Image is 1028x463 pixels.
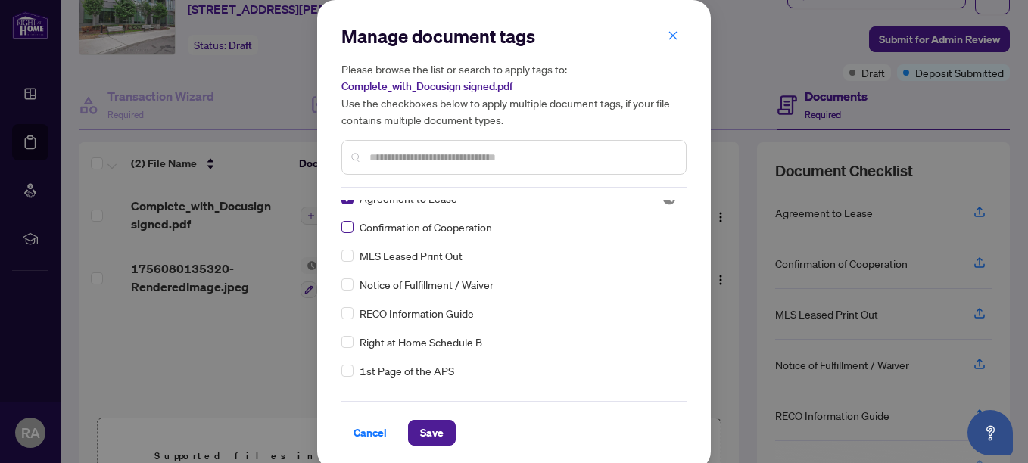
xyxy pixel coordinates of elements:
[360,362,454,379] span: 1st Page of the APS
[420,421,444,445] span: Save
[341,79,512,93] span: Complete_with_Docusign signed.pdf
[360,276,494,293] span: Notice of Fulfillment / Waiver
[967,410,1013,455] button: Open asap
[360,247,463,264] span: MLS Leased Print Out
[341,24,687,48] h2: Manage document tags
[360,219,492,235] span: Confirmation of Cooperation
[360,305,474,322] span: RECO Information Guide
[341,420,399,446] button: Cancel
[668,30,678,41] span: close
[408,420,456,446] button: Save
[354,421,387,445] span: Cancel
[360,334,482,350] span: Right at Home Schedule B
[341,61,687,128] h5: Please browse the list or search to apply tags to: Use the checkboxes below to apply multiple doc...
